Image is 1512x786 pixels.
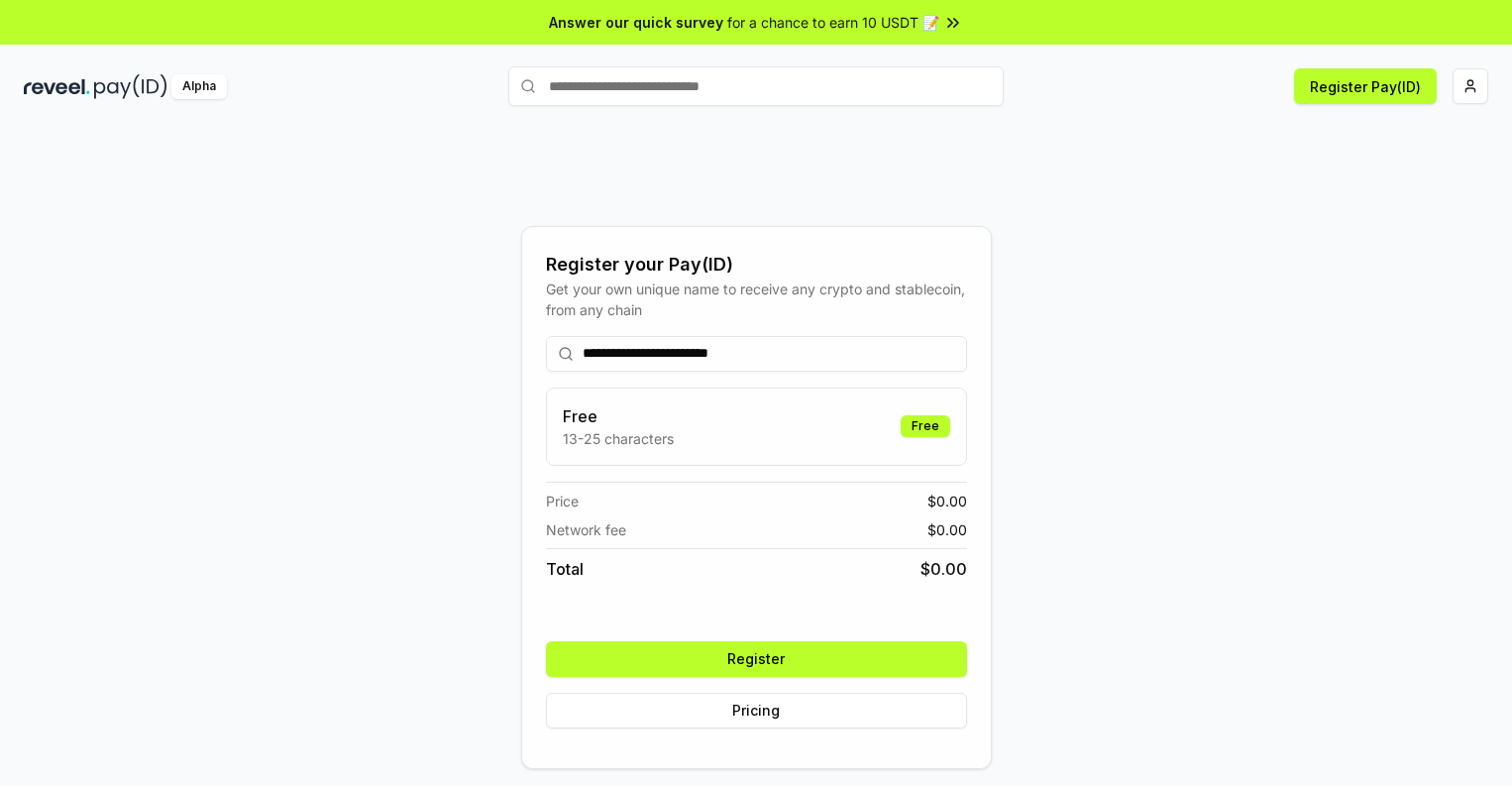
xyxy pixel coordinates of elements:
[563,428,674,449] p: 13-25 characters
[549,12,723,33] span: Answer our quick survey
[920,557,967,581] span: $ 0.00
[546,557,584,581] span: Total
[546,279,967,320] div: Get your own unique name to receive any crypto and stablecoin, from any chain
[546,491,579,511] span: Price
[901,415,950,437] div: Free
[1294,68,1437,104] button: Register Pay(ID)
[546,693,967,729] button: Pricing
[546,519,626,540] span: Network fee
[546,251,967,279] div: Register your Pay(ID)
[927,491,967,511] span: $ 0.00
[24,74,90,99] img: reveel_dark
[927,519,967,540] span: $ 0.00
[546,641,967,677] button: Register
[727,12,939,33] span: for a chance to earn 10 USDT 📝
[171,74,227,99] div: Alpha
[563,404,674,428] h3: Free
[94,74,167,99] img: pay_id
